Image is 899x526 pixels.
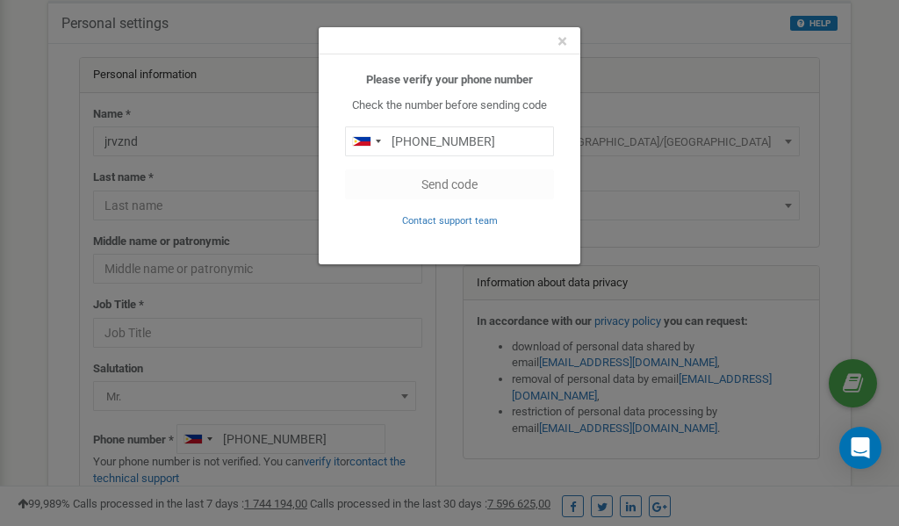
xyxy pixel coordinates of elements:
[402,215,498,227] small: Contact support team
[557,32,567,51] button: Close
[345,97,554,114] p: Check the number before sending code
[345,169,554,199] button: Send code
[346,127,386,155] div: Telephone country code
[557,31,567,52] span: ×
[366,73,533,86] b: Please verify your phone number
[402,213,498,227] a: Contact support team
[839,427,881,469] div: Open Intercom Messenger
[345,126,554,156] input: 0905 123 4567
